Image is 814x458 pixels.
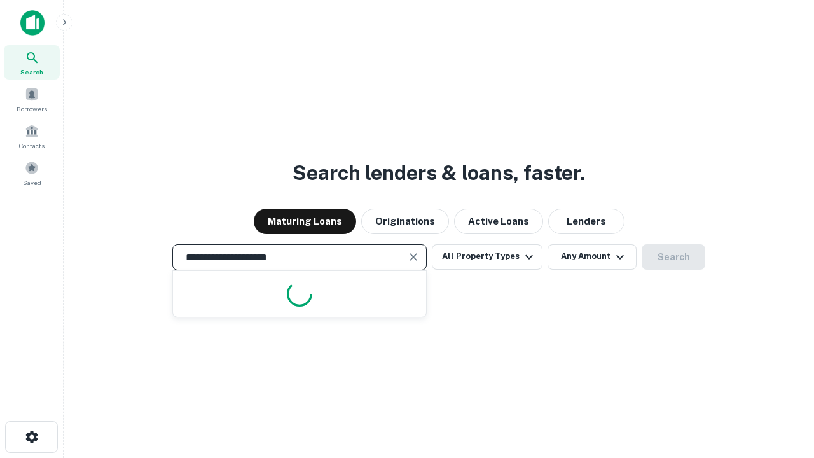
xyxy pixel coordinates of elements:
[750,356,814,417] iframe: Chat Widget
[4,82,60,116] a: Borrowers
[19,141,45,151] span: Contacts
[4,156,60,190] a: Saved
[432,244,542,270] button: All Property Types
[404,248,422,266] button: Clear
[254,209,356,234] button: Maturing Loans
[454,209,543,234] button: Active Loans
[548,244,637,270] button: Any Amount
[4,45,60,80] a: Search
[548,209,624,234] button: Lenders
[23,177,41,188] span: Saved
[293,158,585,188] h3: Search lenders & loans, faster.
[20,67,43,77] span: Search
[361,209,449,234] button: Originations
[4,119,60,153] a: Contacts
[17,104,47,114] span: Borrowers
[20,10,45,36] img: capitalize-icon.png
